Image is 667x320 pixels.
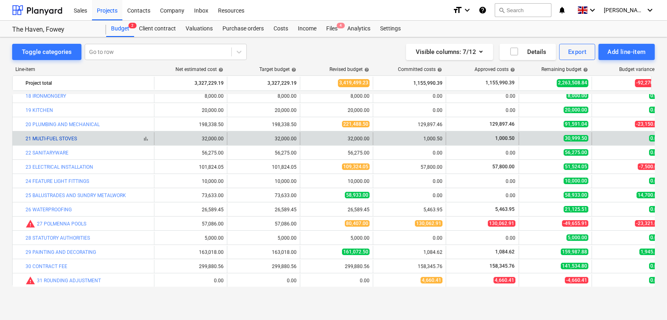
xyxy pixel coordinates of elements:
div: 163,018.00 [158,249,224,255]
div: Approved costs [475,67,515,72]
iframe: Chat Widget [626,281,667,320]
span: -49,655.91 [562,220,588,227]
span: help [217,67,223,72]
div: 32,000.00 [304,136,370,142]
a: Budget2 [106,21,134,37]
span: 1,155,990.39 [485,79,515,86]
div: 10,000.00 [304,178,370,184]
div: 299,880.56 [304,264,370,269]
div: 26,589.45 [158,207,224,213]
span: 141,534.80 [561,263,588,269]
div: 0.00 [376,107,443,113]
a: Costs [269,21,293,37]
span: -23,321.00 [635,220,661,227]
span: 159,987.88 [561,249,588,255]
div: 198,338.50 [231,122,297,127]
span: 0.00 [649,178,661,184]
div: 0.00 [158,278,224,283]
span: 0.00 [649,277,661,283]
button: Details [500,44,556,60]
span: 130,062.91 [415,220,443,227]
span: 1,945.50 [639,249,661,255]
span: help [581,67,588,72]
span: search [498,7,505,13]
div: Visible columns : 7/12 [416,47,483,57]
a: 28 STATUTORY AUTHORITIES [26,235,90,241]
span: 58,933.00 [345,192,370,198]
a: 23 ELECTRICAL INSTALLATION [26,164,93,170]
span: 0.00 [649,234,661,241]
span: 5,000.00 [567,234,588,241]
div: 0.00 [449,93,515,99]
div: 0.00 [231,278,297,283]
div: Income [293,21,321,37]
div: 8,000.00 [231,93,297,99]
div: 5,000.00 [231,235,297,241]
span: 3,419,499.23 [338,79,370,87]
span: -23,150.00 [635,121,661,127]
div: 73,633.00 [231,193,297,198]
span: 56,275.00 [564,149,588,156]
div: 1,084.62 [376,249,443,255]
a: Settings [375,21,406,37]
span: 51,524.05 [564,163,588,170]
span: 5,463.95 [494,206,515,212]
span: 20,000.00 [564,107,588,113]
span: help [290,67,296,72]
div: 0.00 [449,107,515,113]
div: 10,000.00 [231,178,297,184]
div: Export [568,47,587,57]
span: 91,591.04 [564,121,588,127]
div: Client contract [134,21,181,37]
span: help [509,67,515,72]
a: Purchase orders [218,21,269,37]
span: -7,500.00 [638,163,661,170]
div: Revised budget [329,67,369,72]
a: 25 BALUSTRADES AND SUNDRY METALWORK [26,193,126,198]
span: -4,660.41 [565,277,588,283]
div: 0.00 [449,193,515,198]
span: 109,324.05 [342,163,370,170]
div: Committed costs [398,67,442,72]
div: 5,000.00 [158,235,224,241]
a: 22 SANITARYWARE [26,150,68,156]
i: keyboard_arrow_down [645,5,655,15]
div: 0.00 [376,178,443,184]
a: 20 PLUMBING AND MECHANICAL [26,122,100,127]
div: Net estimated cost [175,67,223,72]
span: 130,062.91 [488,220,515,227]
a: 31 ROUNDING ADJUSTMENT [37,278,101,283]
span: 10,000.00 [564,178,588,184]
div: 299,880.56 [158,264,224,269]
i: Knowledge base [479,5,487,15]
div: Budget [106,21,134,37]
div: 20,000.00 [158,107,224,113]
div: 158,345.76 [376,264,443,269]
span: 0.00 [649,263,661,269]
div: 0.00 [376,93,443,99]
i: notifications [558,5,566,15]
div: 198,338.50 [158,122,224,127]
span: help [654,67,661,72]
span: 4 [337,23,345,28]
a: Valuations [181,21,218,37]
div: 20,000.00 [231,107,297,113]
span: 58,933.00 [564,192,588,198]
span: 158,345.76 [489,263,515,269]
div: 32,000.00 [158,136,224,142]
div: 20,000.00 [304,107,370,113]
div: 57,800.00 [376,164,443,170]
a: 24 FEATURE LIGHT FITTINGS [26,178,89,184]
div: 26,589.45 [304,207,370,213]
div: 1,000.50 [376,136,443,142]
div: 101,824.05 [231,164,297,170]
div: 299,880.56 [231,264,297,269]
span: 30,999.50 [564,135,588,142]
div: 32,000.00 [231,136,297,142]
div: Target budget [259,67,296,72]
div: 8,000.00 [304,93,370,99]
button: Toggle categories [12,44,81,60]
div: 0.00 [376,235,443,241]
